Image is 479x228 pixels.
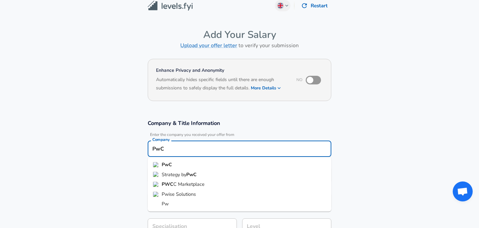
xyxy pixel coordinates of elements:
h6: Automatically hides specific fields until there are enough submissions to safely display the full... [156,76,287,93]
img: Levels.fyi [148,1,193,11]
button: More Details [251,83,281,93]
img: pwc.com [153,172,159,177]
input: Google [151,144,328,154]
h6: to verify your submission [148,41,331,50]
img: pwc.com [153,162,159,167]
div: Open chat [453,181,473,201]
h4: Add Your Salary [148,29,331,41]
h3: Company & Title Information [148,119,331,127]
span: Enter the company you received your offer from [148,132,331,137]
strong: PwC [162,161,172,168]
strong: PwC [186,171,197,177]
span: Pwise Solutions [162,190,196,197]
h4: Enhance Privacy and Anonymity [156,67,287,74]
strong: PWC [162,181,173,187]
img: pwccmarketplace.com [153,182,159,187]
span: Pw [162,200,169,207]
span: Strategy by [162,171,186,177]
img: English (UK) [278,3,283,8]
span: No [296,77,302,82]
img: prowisesolutions.com [153,191,159,197]
a: Upload your offer letter [180,42,237,49]
label: Company [152,138,170,142]
span: C Marketplace [173,181,205,187]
